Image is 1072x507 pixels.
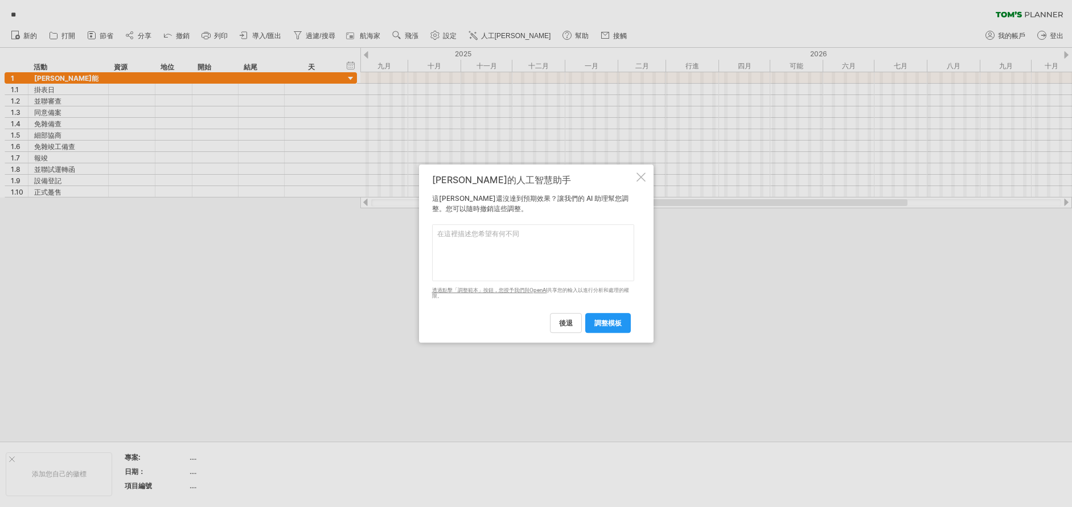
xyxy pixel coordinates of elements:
[547,287,578,293] font: 共享您的輸入
[550,313,582,333] a: 後退
[559,319,573,327] font: 後退
[432,174,571,186] font: [PERSON_NAME]的人工智慧助手
[432,287,547,293] a: 透過點擊「調整範本」按鈕，您授予我們與OpenAI
[594,319,622,327] font: 調整模板
[432,194,629,213] font: 這[PERSON_NAME]還沒達到預期效果？讓我們的 AI 助理幫您調整。您可以隨時撤銷這些調整。
[432,287,629,299] font: 以進行分析和處理的權限。
[585,313,631,333] a: 調整模板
